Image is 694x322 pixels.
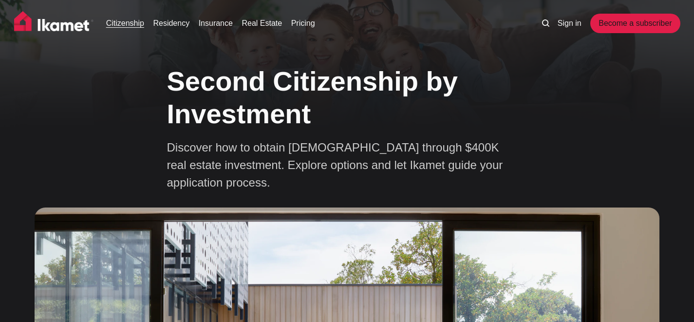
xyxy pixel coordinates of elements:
[106,18,144,29] a: Citizenship
[558,18,581,29] a: Sign in
[14,11,94,36] img: Ikamet home
[590,14,680,33] a: Become a subscriber
[242,18,282,29] a: Real Estate
[167,65,527,130] h1: Second Citizenship by Investment
[199,18,233,29] a: Insurance
[291,18,315,29] a: Pricing
[153,18,189,29] a: Residency
[167,139,508,191] p: Discover how to obtain [DEMOGRAPHIC_DATA] through $400K real estate investment. Explore options a...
